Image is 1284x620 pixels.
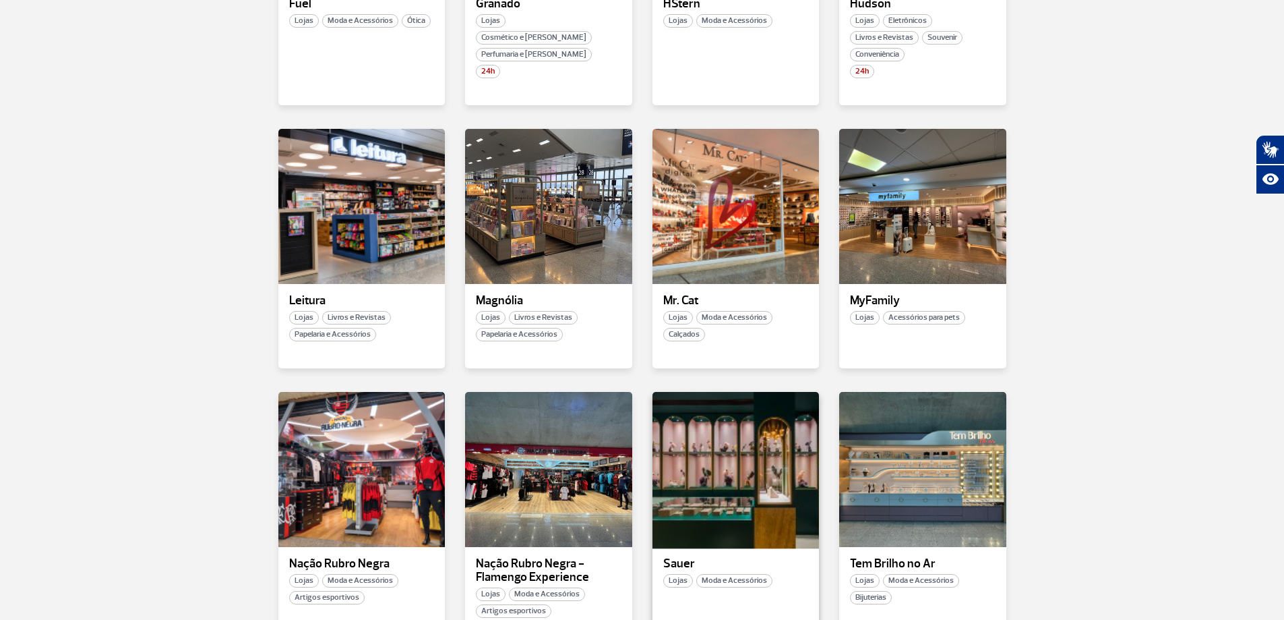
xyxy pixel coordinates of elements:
span: Eletrônicos [883,14,932,28]
span: Papelaria e Acessórios [476,328,563,341]
span: Calçados [663,328,705,341]
span: Artigos esportivos [476,604,551,618]
p: Nação Rubro Negra [289,557,435,571]
span: Livros e Revistas [509,311,578,325]
span: Lojas [476,14,506,28]
p: MyFamily [850,294,996,308]
span: Ótica [402,14,431,28]
span: Papelaria e Acessórios [289,328,376,341]
span: Souvenir [922,31,962,45]
span: Livros e Revistas [850,31,919,45]
button: Abrir recursos assistivos. [1256,165,1284,194]
span: Lojas [663,311,693,325]
p: Leitura [289,294,435,308]
span: Artigos esportivos [289,591,365,604]
span: Lojas [850,311,880,325]
span: Conveniência [850,48,905,61]
p: Tem Brilho no Ar [850,557,996,571]
span: Lojas [289,14,319,28]
p: Nação Rubro Negra - Flamengo Experience [476,557,621,584]
span: Lojas [663,574,693,588]
span: Lojas [850,574,880,588]
span: Moda e Acessórios [322,574,398,588]
span: Perfumaria e [PERSON_NAME] [476,48,592,61]
span: Acessórios para pets [883,311,965,325]
span: Lojas [289,311,319,325]
span: 24h [850,65,874,78]
span: Moda e Acessórios [696,574,772,588]
span: Moda e Acessórios [696,311,772,325]
span: Moda e Acessórios [696,14,772,28]
p: Mr. Cat [663,294,809,308]
span: Lojas [289,574,319,588]
span: Moda e Acessórios [509,588,585,601]
span: Lojas [476,311,506,325]
span: Lojas [476,588,506,601]
p: Magnólia [476,294,621,308]
span: 24h [476,65,500,78]
span: Lojas [663,14,693,28]
span: Moda e Acessórios [322,14,398,28]
p: Sauer [663,557,809,571]
button: Abrir tradutor de língua de sinais. [1256,135,1284,165]
span: Moda e Acessórios [883,574,959,588]
span: Lojas [850,14,880,28]
span: Cosmético e [PERSON_NAME] [476,31,592,45]
span: Livros e Revistas [322,311,391,325]
span: Bijuterias [850,591,892,604]
div: Plugin de acessibilidade da Hand Talk. [1256,135,1284,194]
